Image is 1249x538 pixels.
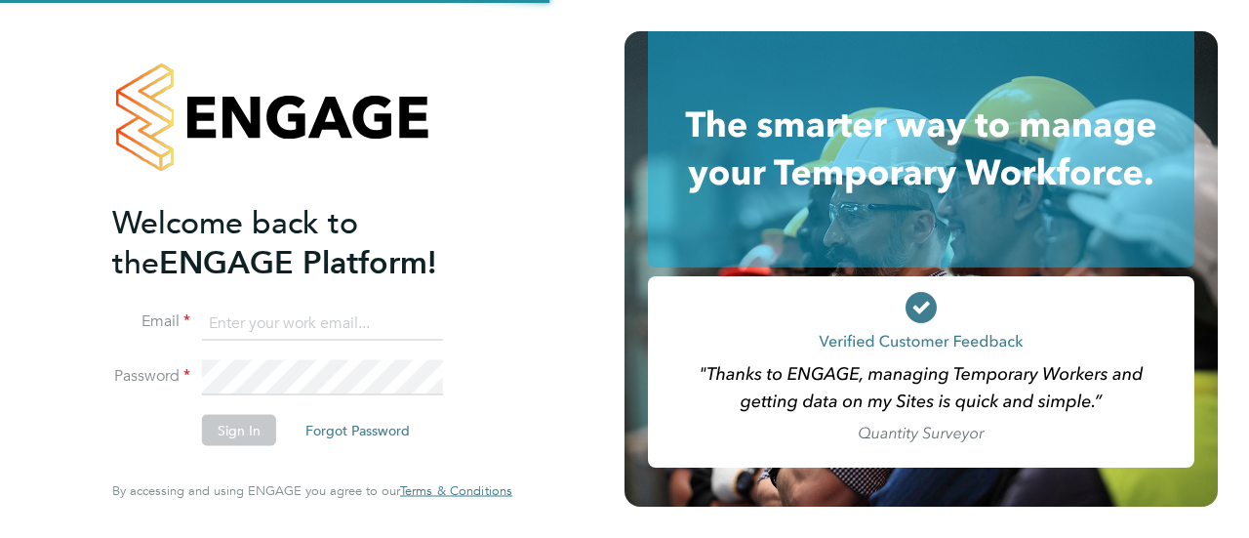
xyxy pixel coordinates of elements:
span: By accessing and using ENGAGE you agree to our [112,482,512,499]
span: Welcome back to the [112,203,358,281]
button: Forgot Password [290,415,425,446]
input: Enter your work email... [202,306,443,341]
label: Email [112,311,190,332]
h2: ENGAGE Platform! [112,202,493,282]
span: Terms & Conditions [400,482,512,499]
label: Password [112,366,190,387]
button: Sign In [202,415,276,446]
a: Terms & Conditions [400,483,512,499]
